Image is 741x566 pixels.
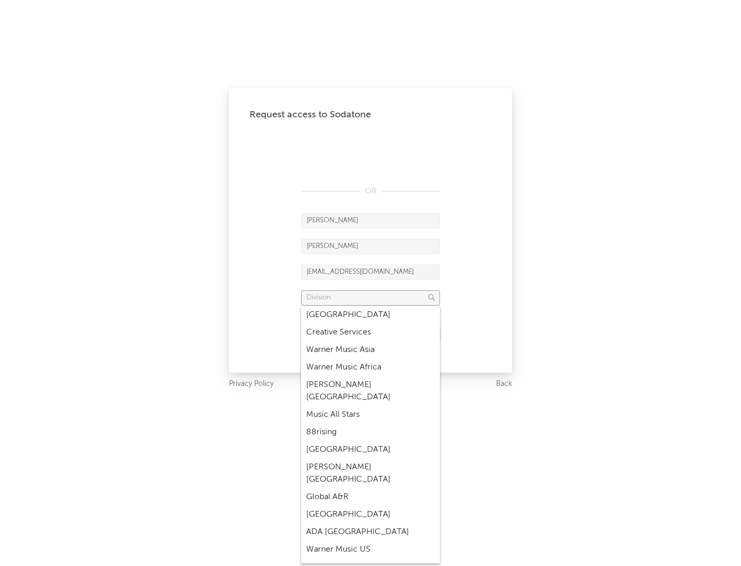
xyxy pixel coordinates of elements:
div: Warner Music US [301,541,440,558]
div: ADA [GEOGRAPHIC_DATA] [301,523,440,541]
div: Warner Music Asia [301,341,440,359]
div: Warner Music Africa [301,359,440,376]
div: Music All Stars [301,406,440,423]
div: [PERSON_NAME] [GEOGRAPHIC_DATA] [301,458,440,488]
div: Global A&R [301,488,440,506]
a: Privacy Policy [229,378,274,391]
input: Last Name [301,239,440,254]
div: [GEOGRAPHIC_DATA] [301,441,440,458]
div: [PERSON_NAME] [GEOGRAPHIC_DATA] [301,376,440,406]
input: Division [301,290,440,306]
a: Back [496,378,512,391]
div: 88rising [301,423,440,441]
input: First Name [301,213,440,228]
div: Request access to Sodatone [250,109,491,121]
div: OR [301,185,440,198]
input: Email [301,264,440,280]
div: Creative Services [301,324,440,341]
div: [GEOGRAPHIC_DATA] [301,306,440,324]
div: [GEOGRAPHIC_DATA] [301,506,440,523]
